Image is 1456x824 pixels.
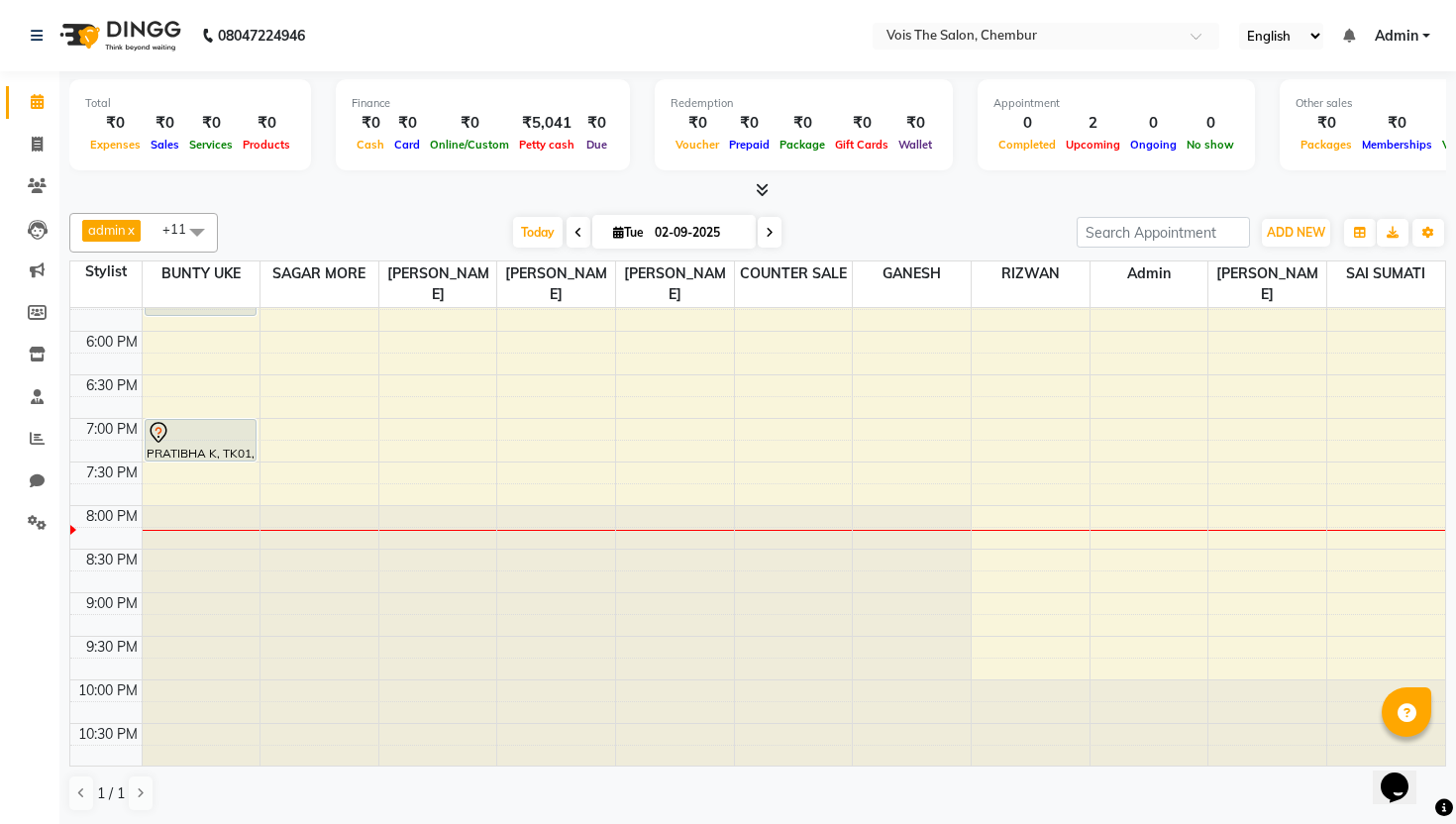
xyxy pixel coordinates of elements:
[352,95,614,112] div: Finance
[993,138,1061,152] span: Completed
[581,138,612,152] span: Due
[724,112,775,135] div: ₹0
[775,138,830,152] span: Package
[1357,138,1437,152] span: Memberships
[82,550,142,570] div: 8:30 PM
[218,8,305,63] b: 08047224946
[1061,112,1125,135] div: 2
[352,112,389,135] div: ₹0
[146,420,257,461] div: PRATIBHA K, TK01, 07:00 PM-07:30 PM, [DEMOGRAPHIC_DATA] Hair - Wash & Blastdry
[1357,112,1437,135] div: ₹0
[389,138,425,152] span: Card
[579,112,614,135] div: ₹0
[1182,112,1239,135] div: 0
[1091,261,1208,286] span: admin
[649,218,748,248] input: 2025-09-02
[513,217,563,248] span: Today
[853,261,971,286] span: GANESH
[85,95,295,112] div: Total
[724,138,775,152] span: Prepaid
[972,261,1090,286] span: RIZWAN
[82,375,142,396] div: 6:30 PM
[146,138,184,152] span: Sales
[671,95,937,112] div: Redemption
[425,112,514,135] div: ₹0
[608,225,649,240] span: Tue
[97,783,125,804] span: 1 / 1
[143,261,260,286] span: BUNTY UKE
[82,637,142,658] div: 9:30 PM
[616,261,734,307] span: [PERSON_NAME]
[389,112,425,135] div: ₹0
[82,419,142,440] div: 7:00 PM
[184,138,238,152] span: Services
[82,463,142,483] div: 7:30 PM
[74,680,142,701] div: 10:00 PM
[1208,261,1326,307] span: [PERSON_NAME]
[671,112,724,135] div: ₹0
[146,112,184,135] div: ₹0
[238,138,295,152] span: Products
[514,138,579,152] span: Petty cash
[1125,112,1182,135] div: 0
[1125,138,1182,152] span: Ongoing
[70,261,142,282] div: Stylist
[1375,26,1418,47] span: Admin
[184,112,238,135] div: ₹0
[993,112,1061,135] div: 0
[162,221,201,237] span: +11
[126,222,135,238] a: x
[1267,225,1325,240] span: ADD NEW
[425,138,514,152] span: Online/Custom
[1373,745,1436,804] iframe: chat widget
[893,112,937,135] div: ₹0
[1327,261,1445,286] span: SAI SUMATI
[893,138,937,152] span: Wallet
[74,724,142,745] div: 10:30 PM
[352,138,389,152] span: Cash
[830,112,893,135] div: ₹0
[1296,112,1357,135] div: ₹0
[993,95,1239,112] div: Appointment
[85,138,146,152] span: Expenses
[82,593,142,614] div: 9:00 PM
[671,138,724,152] span: Voucher
[830,138,893,152] span: Gift Cards
[1182,138,1239,152] span: No show
[82,506,142,527] div: 8:00 PM
[379,261,497,307] span: [PERSON_NAME]
[514,112,579,135] div: ₹5,041
[1262,219,1330,247] button: ADD NEW
[260,261,378,286] span: SAGAR MORE
[51,8,186,63] img: logo
[497,261,615,307] span: [PERSON_NAME]
[1077,217,1250,248] input: Search Appointment
[775,112,830,135] div: ₹0
[1296,138,1357,152] span: Packages
[1061,138,1125,152] span: Upcoming
[85,112,146,135] div: ₹0
[88,222,126,238] span: admin
[82,332,142,353] div: 6:00 PM
[735,261,853,286] span: COUNTER SALE
[238,112,295,135] div: ₹0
